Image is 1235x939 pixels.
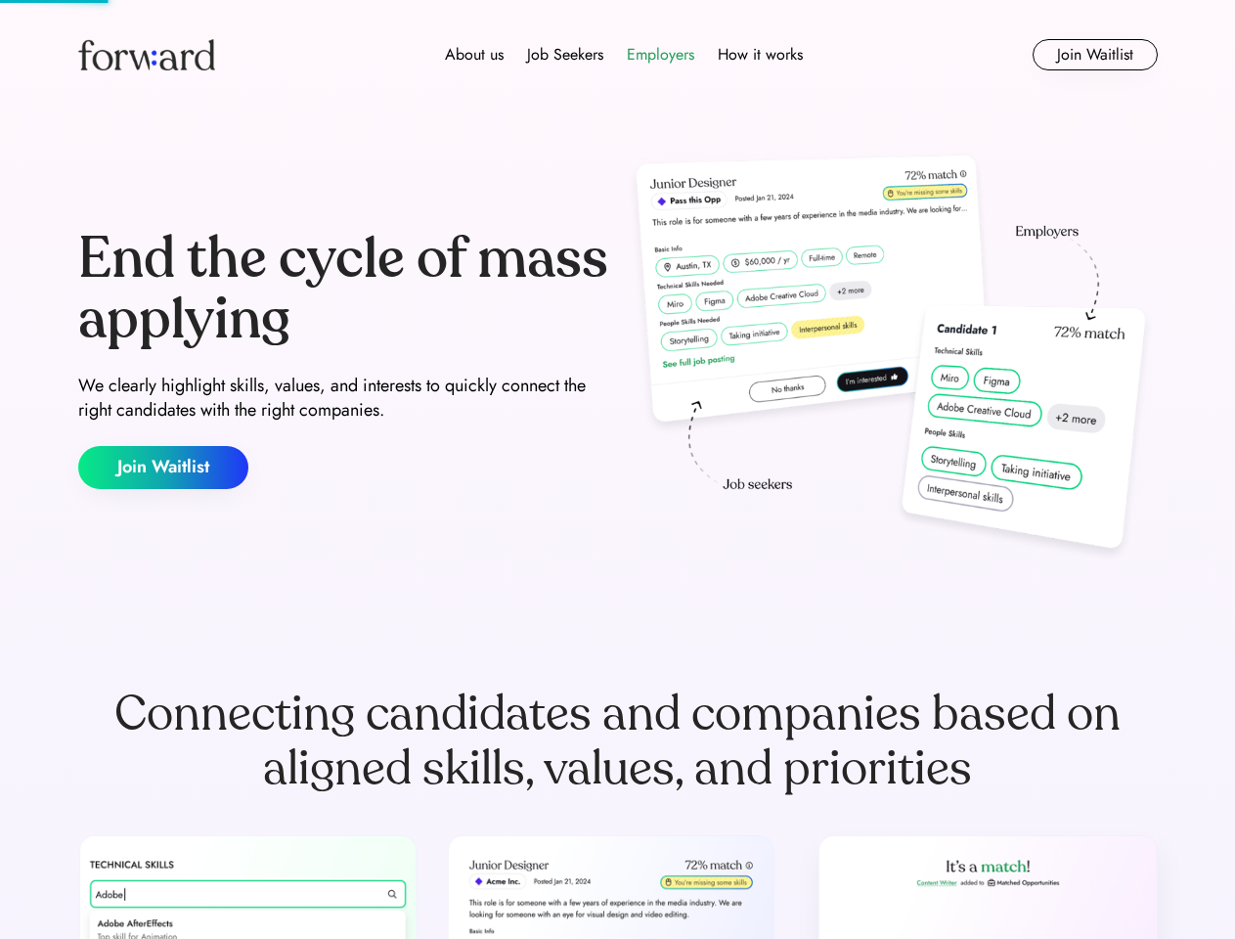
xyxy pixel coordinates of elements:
[78,229,610,349] div: End the cycle of mass applying
[78,39,215,70] img: Forward logo
[78,374,610,423] div: We clearly highlight skills, values, and interests to quickly connect the right candidates with t...
[445,43,504,67] div: About us
[718,43,803,67] div: How it works
[527,43,603,67] div: Job Seekers
[627,43,694,67] div: Employers
[78,687,1158,796] div: Connecting candidates and companies based on aligned skills, values, and priorities
[1033,39,1158,70] button: Join Waitlist
[626,149,1158,569] img: hero-image.png
[78,446,248,489] button: Join Waitlist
